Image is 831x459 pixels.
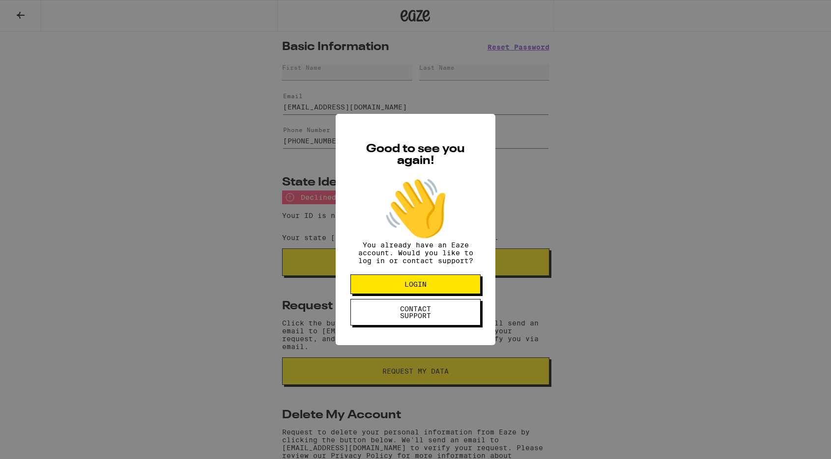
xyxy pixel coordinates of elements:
button: CONTACT SUPPORT [350,299,481,325]
span: CONTACT SUPPORT [390,305,441,319]
div: 👋 [350,176,481,241]
p: You already have an Eaze account. Would you like to log in or contact support? [350,241,481,265]
span: LOGIN [404,281,427,288]
button: LOGIN [350,274,481,294]
h2: Good to see you again! [350,143,481,167]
